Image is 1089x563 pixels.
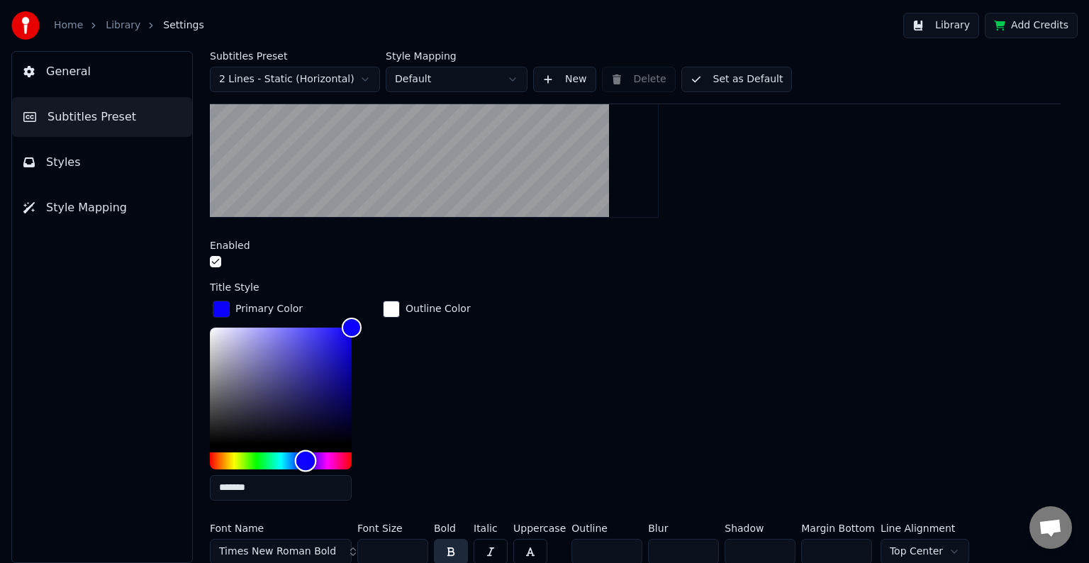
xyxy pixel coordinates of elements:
a: Library [106,18,140,33]
span: Style Mapping [46,199,127,216]
div: Color [210,328,352,444]
span: Subtitles Preset [48,108,136,126]
div: Open chat [1029,506,1072,549]
label: Line Alignment [881,523,969,533]
label: Font Name [210,523,352,533]
div: Primary Color [235,302,303,316]
span: Settings [163,18,203,33]
button: Style Mapping [12,188,192,228]
button: Set as Default [681,67,793,92]
label: Margin Bottom [801,523,875,533]
label: Bold [434,523,468,533]
div: Outline Color [406,302,471,316]
button: General [12,52,192,91]
label: Blur [648,523,719,533]
button: Add Credits [985,13,1078,38]
span: Styles [46,154,81,171]
button: Library [903,13,979,38]
label: Italic [474,523,508,533]
nav: breadcrumb [54,18,204,33]
label: Shadow [725,523,795,533]
button: New [533,67,596,92]
label: Subtitles Preset [210,51,380,61]
label: Enabled [210,240,250,250]
label: Outline [571,523,642,533]
label: Style Mapping [386,51,527,61]
button: Styles [12,143,192,182]
a: Home [54,18,83,33]
span: General [46,63,91,80]
label: Uppercase [513,523,566,533]
label: Title Style [210,282,259,292]
div: Hue [210,452,352,469]
label: Font Size [357,523,428,533]
button: Subtitles Preset [12,97,192,137]
button: Primary Color [210,298,306,320]
button: Outline Color [380,298,474,320]
span: Times New Roman Bold [219,545,336,559]
img: youka [11,11,40,40]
